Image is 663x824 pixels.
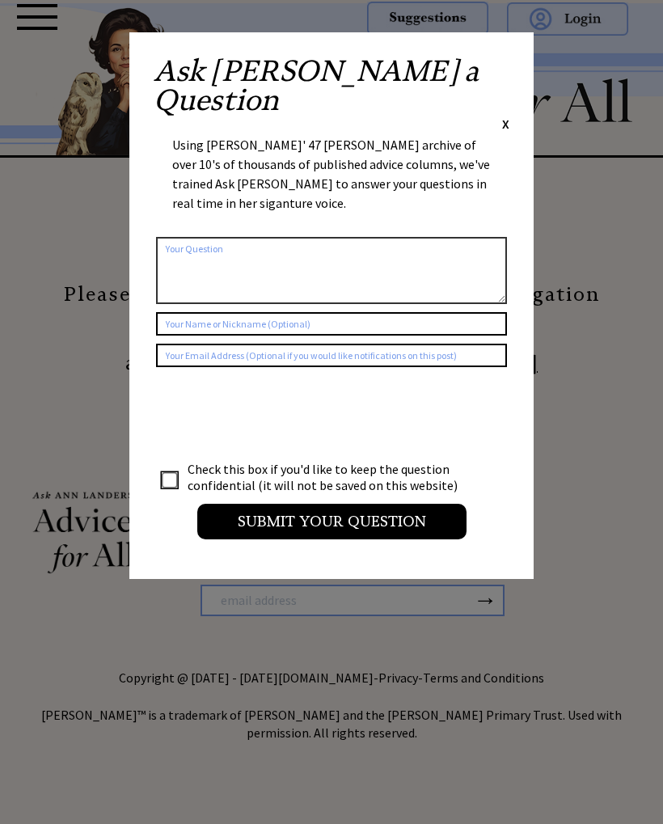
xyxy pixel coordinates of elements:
iframe: reCAPTCHA [156,383,402,446]
input: Your Email Address (Optional if you would like notifications on this post) [156,344,507,367]
input: Submit your Question [197,504,467,539]
td: Check this box if you'd like to keep the question confidential (it will not be saved on this webs... [187,460,473,494]
input: Your Name or Nickname (Optional) [156,312,507,336]
div: Using [PERSON_NAME]' 47 [PERSON_NAME] archive of over 10's of thousands of published advice colum... [172,135,491,229]
span: X [502,116,509,132]
h2: Ask [PERSON_NAME] a Question [154,57,509,115]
